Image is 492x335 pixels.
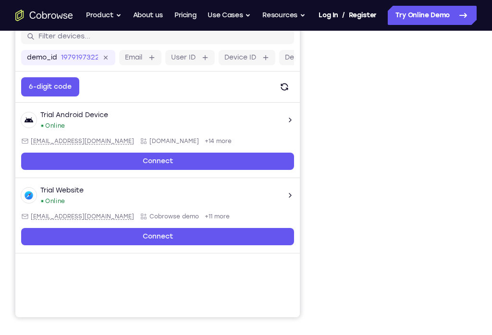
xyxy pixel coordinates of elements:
span: / [342,10,345,21]
span: web@example.com [15,217,119,225]
a: About us [133,6,163,25]
span: Cobrowse.io [134,142,184,149]
a: Register [349,6,377,25]
h1: Connect [23,6,75,21]
div: Online [25,202,50,209]
label: User ID [156,57,180,67]
label: demo_id [12,57,42,67]
a: Pricing [174,6,197,25]
span: android@example.com [15,142,119,149]
label: Device name [270,57,314,67]
div: New devices found. [26,129,28,131]
button: Refresh [259,82,279,101]
span: Cobrowse demo [134,217,184,225]
div: Online [25,126,50,134]
a: Connect [6,157,279,174]
div: Trial Website [25,190,68,200]
div: Email [6,142,119,149]
div: Trial Android Device [25,115,93,124]
button: Use Cases [208,6,251,25]
div: App [124,217,184,225]
div: New devices found. [26,204,28,206]
a: Connect [6,232,279,250]
a: Go to the home page [15,10,73,21]
label: Device ID [209,57,241,67]
button: Product [86,6,122,25]
span: +14 more [189,142,216,149]
a: Log In [319,6,338,25]
div: Email [6,217,119,225]
button: Resources [262,6,306,25]
button: 6-digit code [6,82,64,101]
a: Try Online Demo [388,6,477,25]
div: App [124,142,184,149]
span: +11 more [189,217,214,225]
input: Filter devices... [23,36,273,46]
label: Email [110,57,127,67]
